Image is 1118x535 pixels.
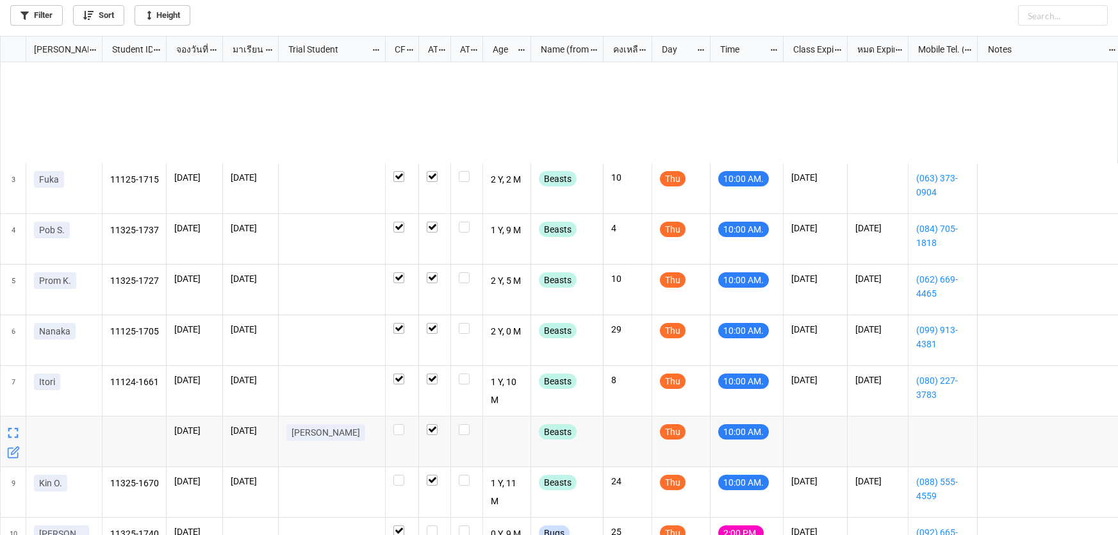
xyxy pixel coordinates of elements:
[12,214,15,264] span: 4
[718,222,769,237] div: 10:00 AM.
[231,171,270,184] p: [DATE]
[855,374,900,386] p: [DATE]
[174,475,215,488] p: [DATE]
[110,323,159,341] p: 11125-1705
[110,222,159,240] p: 11325-1737
[660,323,686,338] div: Thu
[916,374,969,402] a: (080) 227-3783
[654,42,696,56] div: Day
[491,222,523,240] p: 1 Y, 9 M
[855,222,900,235] p: [DATE]
[12,315,15,365] span: 6
[718,475,769,490] div: 10:00 AM.
[231,323,270,336] p: [DATE]
[420,42,438,56] div: ATT
[39,224,65,236] p: Pob S.
[980,42,1108,56] div: Notes
[292,426,360,439] p: [PERSON_NAME]
[718,171,769,186] div: 10:00 AM.
[718,424,769,440] div: 10:00 AM.
[660,475,686,490] div: Thu
[539,323,577,338] div: Beasts
[12,265,15,315] span: 5
[12,467,15,517] span: 9
[539,272,577,288] div: Beasts
[231,374,270,386] p: [DATE]
[491,272,523,290] p: 2 Y, 5 M
[12,366,15,416] span: 7
[910,42,964,56] div: Mobile Tel. (from Nick Name)
[660,222,686,237] div: Thu
[660,171,686,186] div: Thu
[916,475,969,503] a: (088) 555-4559
[174,424,215,437] p: [DATE]
[611,272,644,285] p: 10
[174,272,215,285] p: [DATE]
[611,374,644,386] p: 8
[26,42,88,56] div: [PERSON_NAME] Name
[39,477,62,490] p: Kin O.
[174,374,215,386] p: [DATE]
[491,323,523,341] p: 2 Y, 0 M
[660,272,686,288] div: Thu
[491,475,523,509] p: 1 Y, 11 M
[539,475,577,490] div: Beasts
[611,222,644,235] p: 4
[855,475,900,488] p: [DATE]
[611,171,644,184] p: 10
[712,42,769,56] div: Time
[791,171,839,184] p: [DATE]
[485,42,518,56] div: Age
[452,42,470,56] div: ATK
[110,374,159,391] p: 11124-1661
[231,222,270,235] p: [DATE]
[539,171,577,186] div: Beasts
[39,274,71,287] p: Prom K.
[174,171,215,184] p: [DATE]
[916,171,969,199] a: (063) 373-0904
[1,37,103,62] div: grid
[611,475,644,488] p: 24
[533,42,589,56] div: Name (from Class)
[12,163,15,213] span: 3
[660,374,686,389] div: Thu
[539,222,577,237] div: Beasts
[225,42,265,56] div: มาเรียน
[916,272,969,300] a: (062) 669-4465
[855,272,900,285] p: [DATE]
[104,42,152,56] div: Student ID (from [PERSON_NAME] Name)
[231,424,270,437] p: [DATE]
[110,475,159,493] p: 11325-1670
[660,424,686,440] div: Thu
[855,323,900,336] p: [DATE]
[611,323,644,336] p: 29
[916,222,969,250] a: (084) 705-1818
[916,323,969,351] a: (099) 913-4381
[491,374,523,408] p: 1 Y, 10 M
[785,42,834,56] div: Class Expiration
[174,222,215,235] p: [DATE]
[387,42,406,56] div: CF
[539,424,577,440] div: Beasts
[791,323,839,336] p: [DATE]
[850,42,894,56] div: หมด Expired date (from [PERSON_NAME] Name)
[791,272,839,285] p: [DATE]
[39,173,59,186] p: Fuka
[718,272,769,288] div: 10:00 AM.
[10,5,63,26] a: Filter
[231,272,270,285] p: [DATE]
[605,42,639,56] div: คงเหลือ (from Nick Name)
[539,374,577,389] div: Beasts
[231,475,270,488] p: [DATE]
[791,374,839,386] p: [DATE]
[1018,5,1108,26] input: Search...
[73,5,124,26] a: Sort
[110,171,159,189] p: 11125-1715
[491,171,523,189] p: 2 Y, 2 M
[718,374,769,389] div: 10:00 AM.
[39,325,70,338] p: Nanaka
[791,222,839,235] p: [DATE]
[281,42,371,56] div: Trial Student
[169,42,210,56] div: จองวันที่
[110,272,159,290] p: 11325-1727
